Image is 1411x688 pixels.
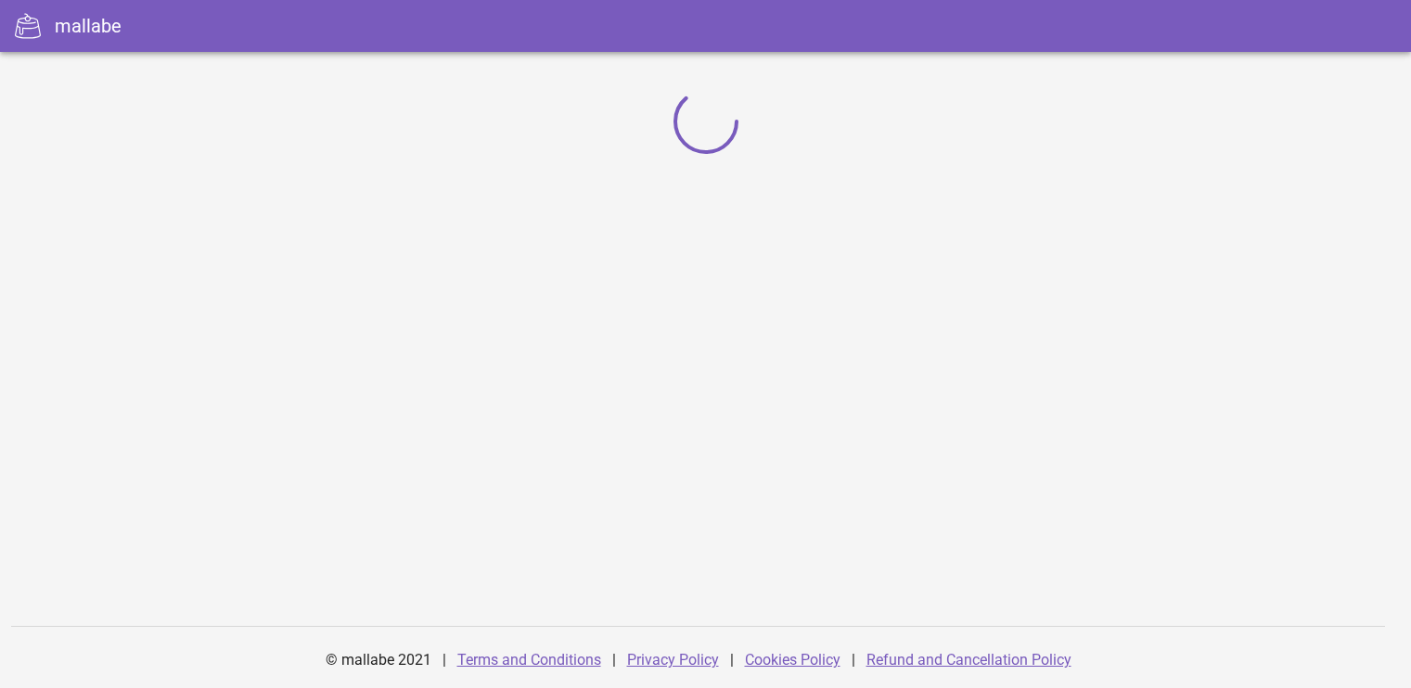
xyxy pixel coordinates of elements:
[314,638,443,682] div: © mallabe 2021
[457,651,601,669] a: Terms and Conditions
[612,638,616,682] div: |
[55,12,122,40] div: mallabe
[866,651,1071,669] a: Refund and Cancellation Policy
[443,638,446,682] div: |
[730,638,734,682] div: |
[627,651,719,669] a: Privacy Policy
[852,638,855,682] div: |
[745,651,840,669] a: Cookies Policy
